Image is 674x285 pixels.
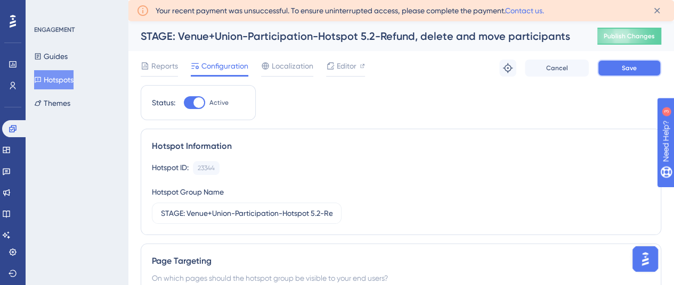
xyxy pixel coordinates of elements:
[152,96,175,109] div: Status:
[201,60,248,72] span: Configuration
[622,64,637,72] span: Save
[152,255,650,267] div: Page Targeting
[209,98,229,107] span: Active
[34,47,68,66] button: Guides
[604,32,655,40] span: Publish Changes
[546,64,568,72] span: Cancel
[152,140,650,153] div: Hotspot Information
[152,161,189,175] div: Hotspot ID:
[151,60,178,72] span: Reports
[597,28,661,45] button: Publish Changes
[272,60,313,72] span: Localization
[198,164,215,172] div: 23344
[152,186,224,198] div: Hotspot Group Name
[161,207,332,219] input: Type your Hotspot Group Name here
[629,243,661,275] iframe: UserGuiding AI Assistant Launcher
[34,26,75,34] div: ENGAGEMENT
[156,4,544,17] span: Your recent payment was unsuccessful. To ensure uninterrupted access, please complete the payment.
[141,29,571,44] div: STAGE: Venue+Union-Participation-Hotspot 5.2-Refund, delete and move participants
[34,94,70,113] button: Themes
[25,3,67,15] span: Need Help?
[34,70,74,89] button: Hotspots
[525,60,589,77] button: Cancel
[597,60,661,77] button: Save
[152,272,650,284] div: On which pages should the hotspot group be visible to your end users?
[74,5,77,14] div: 3
[337,60,356,72] span: Editor
[505,6,544,15] a: Contact us.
